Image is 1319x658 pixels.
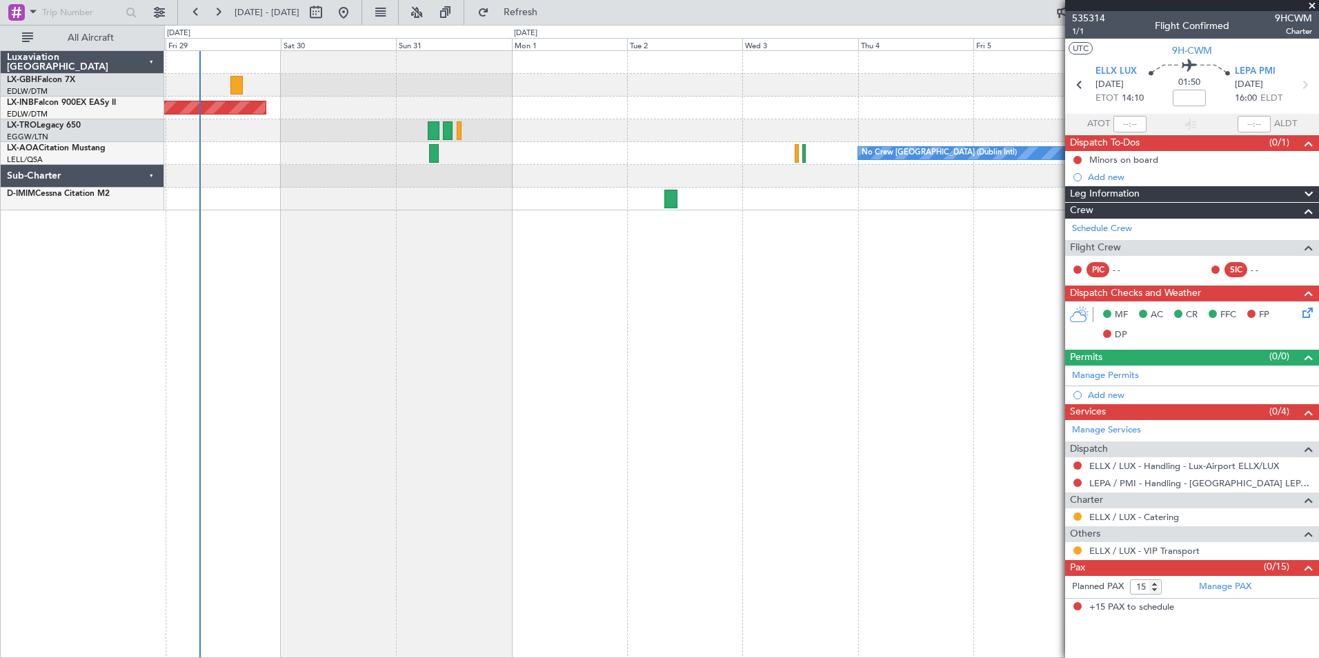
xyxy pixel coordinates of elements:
span: ELLX LUX [1095,65,1137,79]
a: LX-TROLegacy 650 [7,121,81,130]
span: Dispatch Checks and Weather [1070,286,1201,301]
span: LEPA PMI [1235,65,1276,79]
div: Tue 2 [627,38,742,50]
div: Add new [1088,389,1312,401]
div: Fri 29 [166,38,281,50]
span: LX-AOA [7,144,39,152]
input: --:-- [1113,116,1147,132]
a: Manage Services [1072,423,1141,437]
div: Mon 1 [512,38,627,50]
span: Charter [1275,26,1312,37]
span: [DATE] [1235,78,1263,92]
button: UTC [1069,42,1093,54]
span: 01:50 [1178,76,1200,90]
span: AC [1151,308,1163,322]
span: ATOT [1087,117,1110,131]
span: 1/1 [1072,26,1105,37]
a: LELL/QSA [7,154,43,165]
a: LX-INBFalcon 900EX EASy II [7,99,116,107]
span: (0/1) [1269,135,1289,150]
a: Schedule Crew [1072,222,1132,236]
span: Refresh [492,8,550,17]
span: [DATE] - [DATE] [235,6,299,19]
a: EDLW/DTM [7,109,48,119]
span: Flight Crew [1070,240,1121,256]
a: D-IMIMCessna Citation M2 [7,190,110,198]
span: [DATE] [1095,78,1124,92]
div: Sun 31 [396,38,511,50]
div: [DATE] [514,28,537,39]
span: FFC [1220,308,1236,322]
div: Minors on board [1089,154,1158,166]
span: ETOT [1095,92,1118,106]
span: LX-INB [7,99,34,107]
span: Dispatch [1070,441,1108,457]
span: Dispatch To-Dos [1070,135,1140,151]
span: 9H-CWM [1172,43,1212,58]
span: Charter [1070,492,1103,508]
span: LX-TRO [7,121,37,130]
span: (0/0) [1269,349,1289,363]
a: Manage PAX [1199,580,1251,594]
div: No Crew [GEOGRAPHIC_DATA] (Dublin Intl) [862,143,1017,163]
span: 535314 [1072,11,1105,26]
span: (0/4) [1269,404,1289,419]
div: Wed 3 [742,38,857,50]
a: EGGW/LTN [7,132,48,142]
span: Crew [1070,203,1093,219]
a: ELLX / LUX - VIP Transport [1089,545,1200,557]
a: ELLX / LUX - Handling - Lux-Airport ELLX/LUX [1089,460,1279,472]
div: - - [1251,263,1282,276]
div: Add new [1088,171,1312,183]
div: PIC [1087,262,1109,277]
span: LX-GBH [7,76,37,84]
div: Thu 4 [858,38,973,50]
span: DP [1115,328,1127,342]
span: Leg Information [1070,186,1140,202]
a: ELLX / LUX - Catering [1089,511,1179,523]
button: All Aircraft [15,27,150,49]
label: Planned PAX [1072,580,1124,594]
span: (0/15) [1264,559,1289,574]
button: Refresh [471,1,554,23]
input: Trip Number [42,2,121,23]
div: Fri 5 [973,38,1089,50]
a: LX-AOACitation Mustang [7,144,106,152]
span: +15 PAX to schedule [1089,601,1174,615]
div: Flight Confirmed [1155,19,1229,33]
div: Sat 30 [281,38,396,50]
a: LEPA / PMI - Handling - [GEOGRAPHIC_DATA] LEPA / PMI [1089,477,1312,489]
span: 14:10 [1122,92,1144,106]
span: 16:00 [1235,92,1257,106]
span: Permits [1070,350,1102,366]
span: Services [1070,404,1106,420]
div: - - [1113,263,1144,276]
span: ALDT [1274,117,1297,131]
div: [DATE] [167,28,190,39]
span: All Aircraft [36,33,146,43]
span: Others [1070,526,1100,542]
span: CR [1186,308,1198,322]
span: FP [1259,308,1269,322]
a: LX-GBHFalcon 7X [7,76,75,84]
span: ELDT [1260,92,1282,106]
div: SIC [1224,262,1247,277]
a: EDLW/DTM [7,86,48,97]
span: 9HCWM [1275,11,1312,26]
span: Pax [1070,560,1085,576]
span: D-IMIM [7,190,35,198]
span: MF [1115,308,1128,322]
a: Manage Permits [1072,369,1139,383]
